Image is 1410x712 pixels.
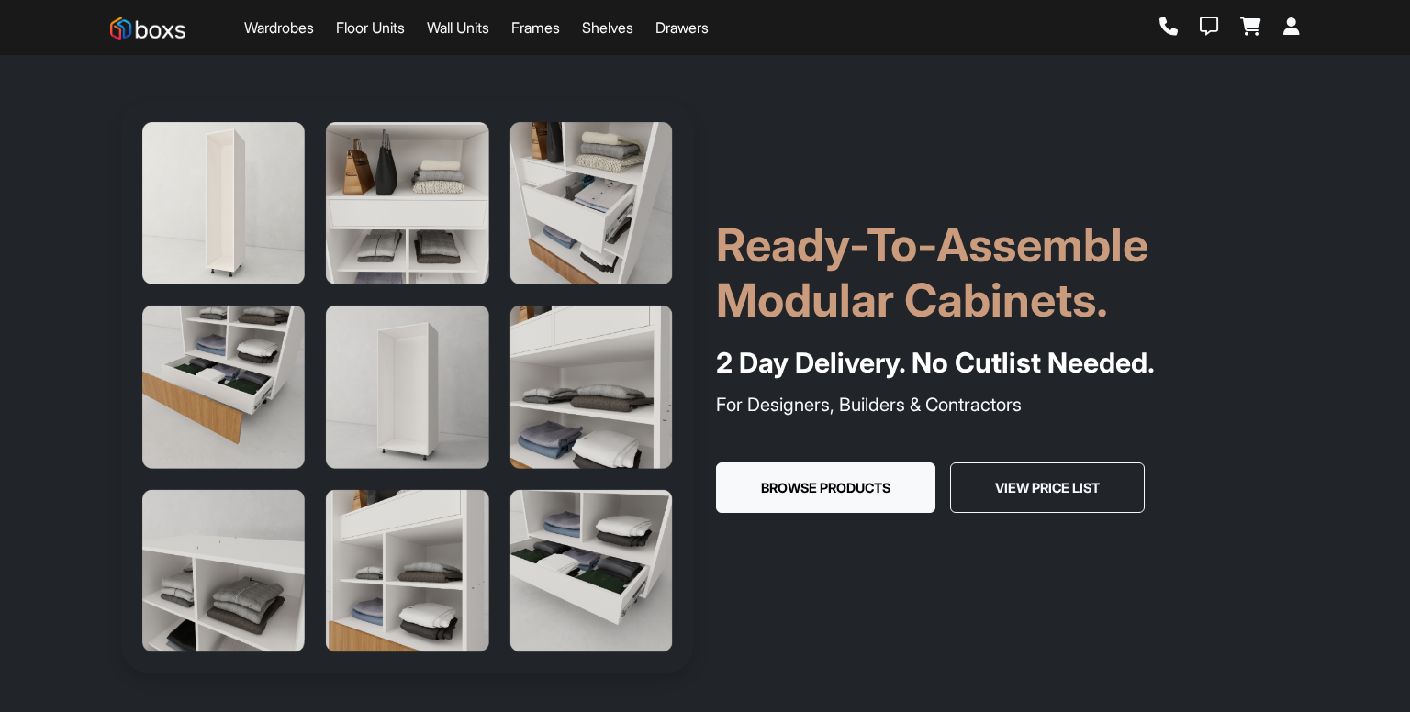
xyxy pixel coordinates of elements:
a: Frames [511,17,560,39]
a: Shelves [582,17,633,39]
a: Wardrobes [244,17,314,39]
button: Browse Products [716,462,935,514]
img: Boxs Store logo [110,17,185,40]
a: Wall Units [427,17,489,39]
button: View Price List [950,462,1145,514]
h1: Ready-To-Assemble Modular Cabinets. [716,217,1289,328]
h4: 2 Day Delivery. No Cutlist Needed. [716,342,1289,384]
a: Floor Units [336,17,405,39]
p: For Designers, Builders & Contractors [716,391,1289,418]
a: Login [1283,17,1300,38]
img: Hero [121,101,694,673]
a: Drawers [655,17,709,39]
